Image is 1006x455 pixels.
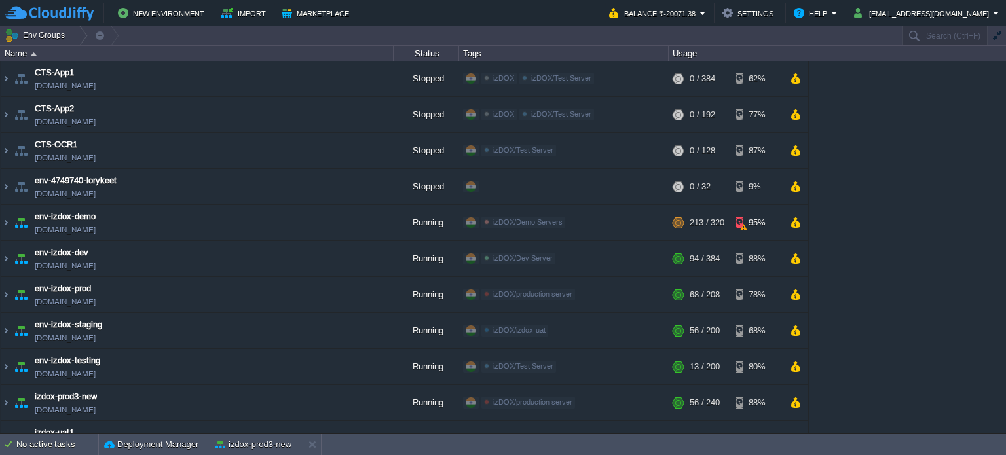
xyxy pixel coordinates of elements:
a: CTS-App2 [35,102,74,115]
span: izDOX [493,74,514,82]
a: env-izdox-prod [35,282,91,295]
span: izDOX/production server [493,398,572,406]
span: izDOX/izdox-uat [493,326,546,334]
button: Env Groups [5,26,69,45]
span: izDOX/Test Server [493,362,553,370]
a: env-izdox-testing [35,354,100,367]
div: Stopped [394,97,459,132]
span: izDOX/Test Server [493,146,553,154]
span: izDOX/Test Server [531,110,591,118]
a: env-izdox-demo [35,210,96,223]
div: Stopped [394,133,459,168]
div: 68% [736,313,778,348]
div: 56 / 200 [690,313,720,348]
img: AMDAwAAAACH5BAEAAAAALAAAAAABAAEAAAICRAEAOw== [1,97,11,132]
img: AMDAwAAAACH5BAEAAAAALAAAAAABAAEAAAICRAEAOw== [1,385,11,420]
button: izdox-prod3-new [215,438,291,451]
span: [DOMAIN_NAME] [35,259,96,272]
span: [DOMAIN_NAME] [35,223,96,236]
a: CTS-App1 [35,66,74,79]
span: [DOMAIN_NAME] [35,331,96,344]
img: AMDAwAAAACH5BAEAAAAALAAAAAABAAEAAAICRAEAOw== [12,241,30,276]
img: AMDAwAAAACH5BAEAAAAALAAAAAABAAEAAAICRAEAOw== [1,169,11,204]
span: izDOX/Test Server [531,74,591,82]
div: 13 / 200 [690,349,720,384]
span: [DOMAIN_NAME] [35,295,96,308]
img: AMDAwAAAACH5BAEAAAAALAAAAAABAAEAAAICRAEAOw== [1,61,11,96]
div: 77% [736,97,778,132]
div: Running [394,385,459,420]
img: AMDAwAAAACH5BAEAAAAALAAAAAABAAEAAAICRAEAOw== [1,205,11,240]
div: 68 / 208 [690,277,720,312]
div: 94 / 384 [690,241,720,276]
a: CTS-OCR1 [35,138,77,151]
div: Status [394,46,458,61]
span: env-izdox-staging [35,318,102,331]
img: AMDAwAAAACH5BAEAAAAALAAAAAABAAEAAAICRAEAOw== [12,385,30,420]
img: AMDAwAAAACH5BAEAAAAALAAAAAABAAEAAAICRAEAOw== [12,169,30,204]
img: AMDAwAAAACH5BAEAAAAALAAAAAABAAEAAAICRAEAOw== [12,205,30,240]
img: AMDAwAAAACH5BAEAAAAALAAAAAABAAEAAAICRAEAOw== [31,52,37,56]
img: AMDAwAAAACH5BAEAAAAALAAAAAABAAEAAAICRAEAOw== [12,313,30,348]
button: Deployment Manager [104,438,198,451]
div: 88% [736,385,778,420]
div: Stopped [394,169,459,204]
img: AMDAwAAAACH5BAEAAAAALAAAAAABAAEAAAICRAEAOw== [1,277,11,312]
div: Name [1,46,393,61]
div: 80% [736,349,778,384]
button: Import [221,5,270,21]
a: env-4749740-lorykeet [35,174,117,187]
div: Running [394,349,459,384]
img: AMDAwAAAACH5BAEAAAAALAAAAAABAAEAAAICRAEAOw== [12,277,30,312]
div: Usage [669,46,808,61]
span: [DOMAIN_NAME] [35,79,96,92]
div: 0 / 384 [690,61,715,96]
span: izDOX/Dev Server [493,254,553,262]
div: Running [394,277,459,312]
img: AMDAwAAAACH5BAEAAAAALAAAAAABAAEAAAICRAEAOw== [1,241,11,276]
span: [DOMAIN_NAME] [35,367,96,380]
button: Marketplace [282,5,353,21]
a: env-izdox-dev [35,246,88,259]
button: [EMAIL_ADDRESS][DOMAIN_NAME] [854,5,993,21]
div: No active tasks [16,434,98,455]
div: 0 / 192 [690,97,715,132]
img: AMDAwAAAACH5BAEAAAAALAAAAAABAAEAAAICRAEAOw== [12,61,30,96]
span: [DOMAIN_NAME] [35,115,96,128]
div: Running [394,313,459,348]
span: [DOMAIN_NAME] [35,151,96,164]
div: 56 / 240 [690,385,720,420]
button: Settings [722,5,777,21]
div: 78% [736,277,778,312]
img: AMDAwAAAACH5BAEAAAAALAAAAAABAAEAAAICRAEAOw== [12,349,30,384]
span: [DOMAIN_NAME] [35,403,96,416]
img: CloudJiffy [5,5,94,22]
a: izdox-uat1 [35,426,74,439]
div: Running [394,241,459,276]
span: [DOMAIN_NAME] [35,187,96,200]
img: AMDAwAAAACH5BAEAAAAALAAAAAABAAEAAAICRAEAOw== [1,313,11,348]
div: Stopped [394,61,459,96]
img: AMDAwAAAACH5BAEAAAAALAAAAAABAAEAAAICRAEAOw== [1,133,11,168]
a: izdox-prod3-new [35,390,97,403]
div: 9% [736,169,778,204]
button: Help [794,5,831,21]
div: 95% [736,205,778,240]
button: Balance ₹-20071.38 [609,5,699,21]
div: Running [394,205,459,240]
img: AMDAwAAAACH5BAEAAAAALAAAAAABAAEAAAICRAEAOw== [1,349,11,384]
div: 213 / 320 [690,205,724,240]
img: AMDAwAAAACH5BAEAAAAALAAAAAABAAEAAAICRAEAOw== [12,97,30,132]
span: izDOX/Demo Servers [493,218,563,226]
span: izDOX [493,110,514,118]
